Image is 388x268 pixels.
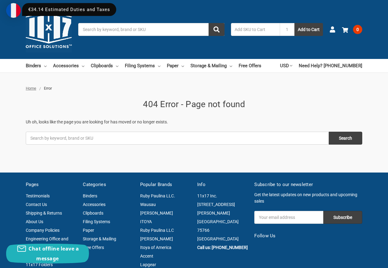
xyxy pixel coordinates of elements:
div: €34.14 Estimated Duties and Taxes [22,3,116,16]
span: Chat offline leave a message [29,245,79,262]
a: Free Offers [83,245,104,250]
a: 0 [342,21,362,37]
input: Subscribe [323,211,362,224]
input: Add SKU to Cart [231,23,280,36]
a: USD [280,59,292,72]
a: Wausau [140,202,156,207]
a: Testimonials [26,193,50,198]
h5: Categories [83,181,133,188]
input: Search by keyword, brand or SKU [78,23,225,36]
a: Company Policies [26,228,60,233]
a: 11x17 Folders [26,262,53,267]
h5: Subscribe to our newsletter [254,181,362,188]
input: Search [329,132,362,145]
a: Storage & Mailing [83,236,116,241]
a: Clipboards [91,59,118,72]
address: 11x17 Inc. [STREET_ADDRESS][PERSON_NAME] [GEOGRAPHIC_DATA] 75766 [GEOGRAPHIC_DATA] [197,192,248,243]
input: Your email address [254,211,323,224]
a: Storage & Mailing [190,59,232,72]
a: Shipping & Returns [26,211,62,216]
h5: Follow Us [254,232,362,239]
a: Paper [83,228,94,233]
a: Accent [140,254,153,258]
a: Binders [26,59,47,72]
h5: Popular Brands [140,181,191,188]
a: Filing Systems [83,219,110,224]
h1: 404 Error - Page not found [26,98,362,111]
a: Paper [167,59,184,72]
a: Accessories [83,202,106,207]
a: Binders [83,193,97,198]
a: Itoya of America [140,245,171,250]
a: Need Help? [PHONE_NUMBER] [299,59,362,72]
img: duty and tax information for France [6,3,21,18]
span: 0 [353,25,362,34]
a: Call us: [PHONE_NUMBER] [197,245,248,250]
a: ITOYA [140,219,152,224]
a: Clipboards [83,211,103,216]
input: Search by keyword, brand or SKU [26,132,329,145]
a: [PERSON_NAME] [140,236,173,241]
a: Filing Systems [125,59,160,72]
a: Engineering Office and Workspace Information Magazine [26,236,71,258]
a: About Us [26,219,43,224]
img: 11x17.com [26,6,72,52]
button: Chat offline leave a message [6,244,89,263]
a: [PERSON_NAME] [140,211,173,216]
a: Free Offers [239,59,261,72]
span: Error [44,86,52,91]
a: Accessories [53,59,84,72]
p: Get the latest updates on new products and upcoming sales [254,192,362,204]
p: Uh oh, looks like the page you are looking for has moved or no longer exists. [26,119,362,125]
a: Home [26,86,36,91]
a: Ruby Paulina LLC. [140,193,175,198]
h5: Info [197,181,248,188]
a: Ruby Paulina LLC [140,228,174,233]
a: Lapgear [140,262,156,267]
a: Contact Us [26,202,47,207]
h5: Pages [26,181,76,188]
button: Add to Cart [294,23,323,36]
